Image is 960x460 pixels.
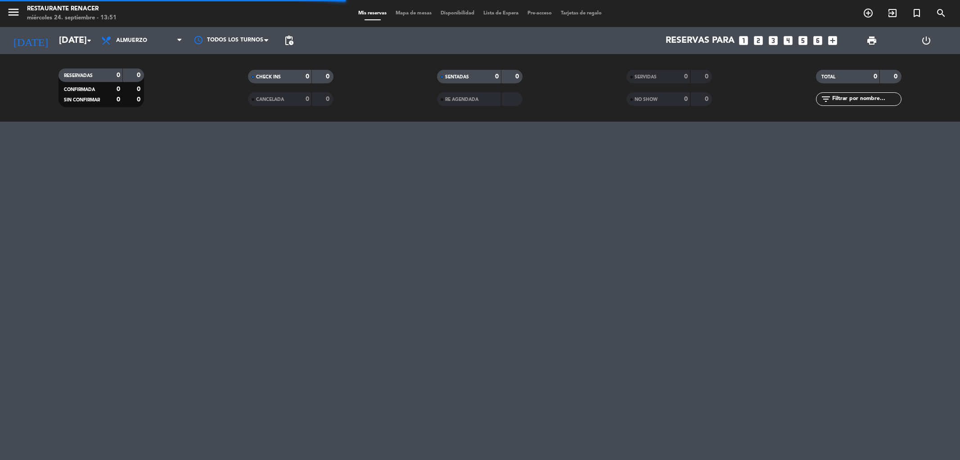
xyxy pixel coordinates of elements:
strong: 0 [137,86,142,92]
strong: 0 [684,73,688,80]
span: NO SHOW [635,97,658,102]
span: CONFIRMADA [64,87,95,92]
strong: 0 [117,86,120,92]
span: print [866,35,877,46]
i: looks_one [738,35,749,46]
strong: 0 [326,73,331,80]
i: looks_3 [767,35,779,46]
i: add_box [827,35,838,46]
strong: 0 [137,72,142,78]
i: turned_in_not [911,8,922,18]
span: Tarjetas de regalo [556,11,606,16]
i: [DATE] [7,31,54,50]
strong: 0 [894,73,899,80]
span: CANCELADA [256,97,284,102]
strong: 0 [117,72,120,78]
i: menu [7,5,20,19]
i: looks_6 [812,35,824,46]
span: RE AGENDADA [445,97,478,102]
span: pending_actions [284,35,294,46]
span: Mis reservas [354,11,391,16]
span: Mapa de mesas [391,11,436,16]
span: Disponibilidad [436,11,479,16]
span: Reservas para [666,35,735,46]
strong: 0 [705,73,710,80]
strong: 0 [326,96,331,102]
strong: 0 [137,96,142,103]
span: SENTADAS [445,75,469,79]
button: menu [7,5,20,22]
strong: 0 [684,96,688,102]
span: SIN CONFIRMAR [64,98,100,102]
strong: 0 [306,96,309,102]
i: exit_to_app [887,8,898,18]
span: RESERVADAS [64,73,93,78]
i: add_circle_outline [863,8,874,18]
div: LOG OUT [899,27,953,54]
span: SERVIDAS [635,75,657,79]
div: miércoles 24. septiembre - 13:51 [27,14,117,23]
strong: 0 [495,73,499,80]
i: looks_two [753,35,764,46]
span: Lista de Espera [479,11,523,16]
input: Filtrar por nombre... [831,94,901,104]
span: Almuerzo [116,37,147,44]
i: arrow_drop_down [84,35,95,46]
i: power_settings_new [921,35,932,46]
div: Restaurante Renacer [27,5,117,14]
strong: 0 [874,73,877,80]
i: looks_4 [782,35,794,46]
strong: 0 [705,96,710,102]
i: looks_5 [797,35,809,46]
span: CHECK INS [256,75,281,79]
strong: 0 [515,73,521,80]
i: filter_list [820,94,831,105]
span: TOTAL [821,75,835,79]
strong: 0 [117,96,120,103]
strong: 0 [306,73,309,80]
i: search [936,8,946,18]
span: Pre-acceso [523,11,556,16]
